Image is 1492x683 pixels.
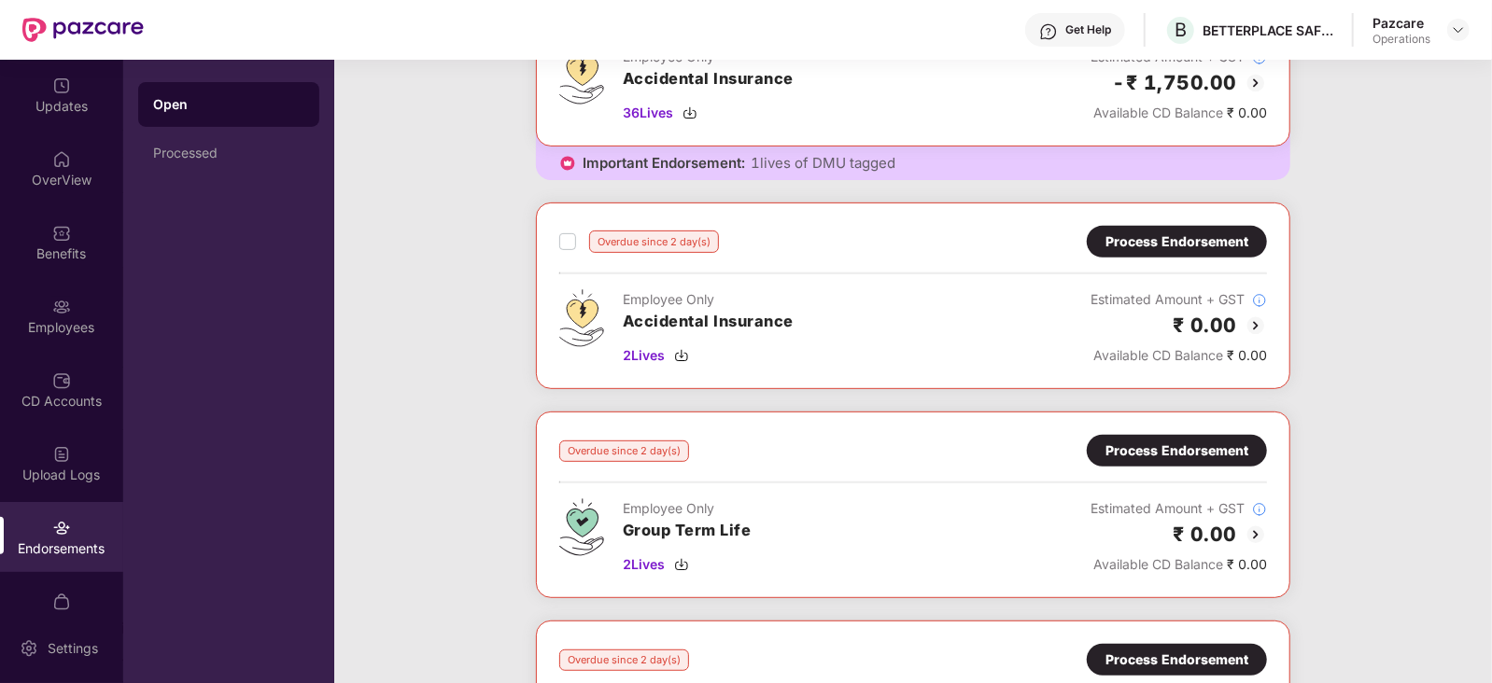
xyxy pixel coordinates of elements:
div: Overdue since 2 day(s) [559,440,689,462]
img: svg+xml;base64,PHN2ZyBpZD0iRW1wbG95ZWVzIiB4bWxucz0iaHR0cDovL3d3dy53My5vcmcvMjAwMC9zdmciIHdpZHRoPS... [52,298,71,316]
img: svg+xml;base64,PHN2ZyB4bWxucz0iaHR0cDovL3d3dy53My5vcmcvMjAwMC9zdmciIHdpZHRoPSI0Ny43MTQiIGhlaWdodD... [559,498,604,556]
img: svg+xml;base64,PHN2ZyBpZD0iRG93bmxvYWQtMzJ4MzIiIHhtbG5zPSJodHRwOi8vd3d3LnczLm9yZy8yMDAwL3N2ZyIgd2... [674,557,689,572]
div: Operations [1372,32,1430,47]
img: svg+xml;base64,PHN2ZyBpZD0iRHJvcGRvd24tMzJ4MzIiIHhtbG5zPSJodHRwOi8vd3d3LnczLm9yZy8yMDAwL3N2ZyIgd2... [1451,22,1466,37]
div: ₹ 0.00 [1091,554,1267,575]
img: svg+xml;base64,PHN2ZyBpZD0iSGVscC0zMngzMiIgeG1sbnM9Imh0dHA6Ly93d3cudzMub3JnLzIwMDAvc3ZnIiB3aWR0aD... [1039,22,1058,41]
span: 2 Lives [623,345,665,366]
h2: ₹ 0.00 [1173,310,1237,341]
div: Estimated Amount + GST [1091,498,1267,519]
img: svg+xml;base64,PHN2ZyBpZD0iQmFjay0yMHgyMCIgeG1sbnM9Imh0dHA6Ly93d3cudzMub3JnLzIwMDAvc3ZnIiB3aWR0aD... [1245,72,1267,94]
img: svg+xml;base64,PHN2ZyBpZD0iRG93bmxvYWQtMzJ4MzIiIHhtbG5zPSJodHRwOi8vd3d3LnczLm9yZy8yMDAwL3N2ZyIgd2... [683,105,697,120]
img: svg+xml;base64,PHN2ZyBpZD0iTXlfT3JkZXJzIiBkYXRhLW5hbWU9Ik15IE9yZGVycyIgeG1sbnM9Imh0dHA6Ly93d3cudz... [52,592,71,611]
img: svg+xml;base64,PHN2ZyBpZD0iRG93bmxvYWQtMzJ4MzIiIHhtbG5zPSJodHRwOi8vd3d3LnczLm9yZy8yMDAwL3N2ZyIgd2... [674,348,689,363]
img: svg+xml;base64,PHN2ZyBpZD0iQmFjay0yMHgyMCIgeG1sbnM9Imh0dHA6Ly93d3cudzMub3JnLzIwMDAvc3ZnIiB3aWR0aD... [1245,523,1267,546]
div: Process Endorsement [1105,231,1248,252]
div: Pazcare [1372,14,1430,32]
img: New Pazcare Logo [22,18,144,42]
span: 36 Lives [623,103,673,123]
h2: -₹ 1,750.00 [1113,67,1238,98]
img: svg+xml;base64,PHN2ZyBpZD0iQmVuZWZpdHMiIHhtbG5zPSJodHRwOi8vd3d3LnczLm9yZy8yMDAwL3N2ZyIgd2lkdGg9Ij... [52,224,71,243]
div: Process Endorsement [1105,649,1248,670]
div: Process Endorsement [1105,440,1248,461]
img: svg+xml;base64,PHN2ZyBpZD0iRW5kb3JzZW1lbnRzIiB4bWxucz0iaHR0cDovL3d3dy53My5vcmcvMjAwMC9zdmciIHdpZH... [52,519,71,537]
span: Available CD Balance [1093,347,1223,363]
img: svg+xml;base64,PHN2ZyB4bWxucz0iaHR0cDovL3d3dy53My5vcmcvMjAwMC9zdmciIHdpZHRoPSI0OS4zMjEiIGhlaWdodD... [559,47,604,105]
img: svg+xml;base64,PHN2ZyB4bWxucz0iaHR0cDovL3d3dy53My5vcmcvMjAwMC9zdmciIHdpZHRoPSI0OS4zMjEiIGhlaWdodD... [559,289,604,347]
div: Get Help [1065,22,1111,37]
div: BETTERPLACE SAFETY SOLUTIONS PRIVATE LIMITED [1203,21,1333,39]
img: svg+xml;base64,PHN2ZyBpZD0iVXBkYXRlZCIgeG1sbnM9Imh0dHA6Ly93d3cudzMub3JnLzIwMDAvc3ZnIiB3aWR0aD0iMj... [52,77,71,95]
img: svg+xml;base64,PHN2ZyBpZD0iSW5mb18tXzMyeDMyIiBkYXRhLW5hbWU9IkluZm8gLSAzMngzMiIgeG1sbnM9Imh0dHA6Ly... [1252,293,1267,308]
div: Employee Only [623,289,794,310]
div: Employee Only [623,498,752,519]
img: svg+xml;base64,PHN2ZyBpZD0iVXBsb2FkX0xvZ3MiIGRhdGEtbmFtZT0iVXBsb2FkIExvZ3MiIHhtbG5zPSJodHRwOi8vd3... [52,445,71,464]
div: Estimated Amount + GST [1091,289,1267,310]
img: svg+xml;base64,PHN2ZyBpZD0iQmFjay0yMHgyMCIgeG1sbnM9Imh0dHA6Ly93d3cudzMub3JnLzIwMDAvc3ZnIiB3aWR0aD... [1245,314,1267,337]
div: Settings [42,639,104,658]
div: Open [153,95,304,114]
h3: Group Term Life [623,519,752,543]
img: svg+xml;base64,PHN2ZyBpZD0iQ0RfQWNjb3VudHMiIGRhdGEtbmFtZT0iQ0QgQWNjb3VudHMiIHhtbG5zPSJodHRwOi8vd3... [52,371,71,390]
div: Overdue since 2 day(s) [589,230,719,253]
img: svg+xml;base64,PHN2ZyBpZD0iSW5mb18tXzMyeDMyIiBkYXRhLW5hbWU9IkluZm8gLSAzMngzMiIgeG1sbnM9Imh0dHA6Ly... [1252,502,1267,517]
span: Available CD Balance [1093,556,1223,572]
img: svg+xml;base64,PHN2ZyBpZD0iSG9tZSIgeG1sbnM9Imh0dHA6Ly93d3cudzMub3JnLzIwMDAvc3ZnIiB3aWR0aD0iMjAiIG... [52,150,71,169]
img: svg+xml;base64,PHN2ZyBpZD0iU2V0dGluZy0yMHgyMCIgeG1sbnM9Imh0dHA6Ly93d3cudzMub3JnLzIwMDAvc3ZnIiB3aW... [20,639,38,658]
h2: ₹ 0.00 [1173,519,1237,550]
div: ₹ 0.00 [1091,103,1267,123]
div: Overdue since 2 day(s) [559,649,689,671]
span: 2 Lives [623,554,665,575]
h3: Accidental Insurance [623,310,794,334]
h3: Accidental Insurance [623,67,794,91]
div: ₹ 0.00 [1091,345,1267,366]
img: icon [558,154,577,173]
span: Important Endorsement: [583,154,745,173]
span: B [1175,19,1187,41]
div: Processed [153,146,304,160]
span: 1 lives of DMU tagged [751,154,895,173]
span: Available CD Balance [1093,105,1223,120]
